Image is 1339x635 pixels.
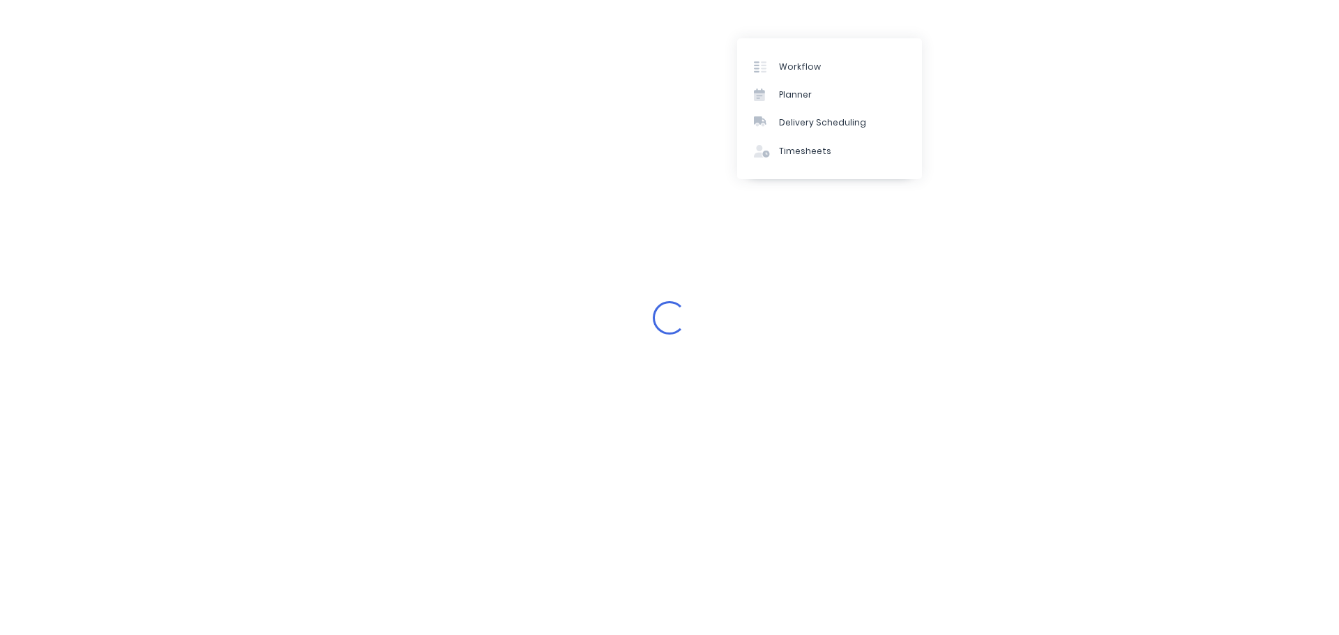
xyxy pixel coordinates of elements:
[779,61,821,73] div: Workflow
[737,137,922,165] a: Timesheets
[737,109,922,137] a: Delivery Scheduling
[779,89,812,101] div: Planner
[779,145,831,158] div: Timesheets
[779,116,866,129] div: Delivery Scheduling
[737,81,922,109] a: Planner
[737,52,922,80] a: Workflow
